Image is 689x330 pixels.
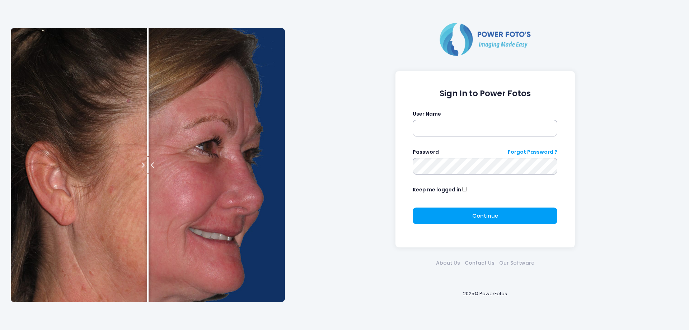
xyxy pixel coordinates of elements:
[413,148,439,156] label: Password
[413,110,441,118] label: User Name
[433,259,462,267] a: About Us
[413,208,557,224] button: Continue
[472,212,498,219] span: Continue
[497,259,536,267] a: Our Software
[413,186,461,194] label: Keep me logged in
[462,259,497,267] a: Contact Us
[437,21,534,57] img: Logo
[292,278,678,309] div: 2025© PowerFotos
[413,89,557,98] h1: Sign In to Power Fotos
[508,148,557,156] a: Forgot Password ?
